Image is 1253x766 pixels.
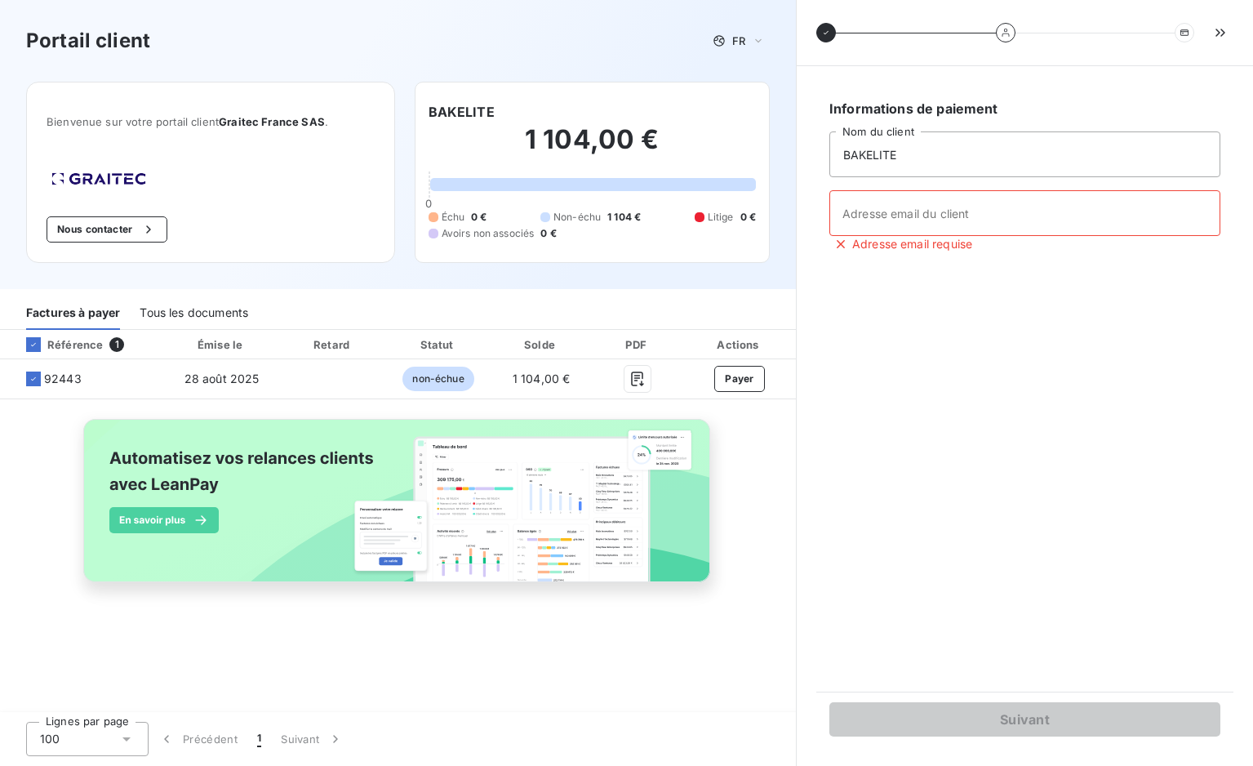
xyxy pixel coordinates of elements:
span: Échu [442,210,465,225]
span: Non-échu [553,210,601,225]
span: 0 [425,197,432,210]
div: PDF [595,336,680,353]
span: 100 [40,731,60,747]
button: Nous contacter [47,216,167,243]
div: Actions [686,336,793,353]
h2: 1 104,00 € [429,123,757,172]
span: 1 [109,337,124,352]
div: Référence [13,337,103,352]
h6: Informations de paiement [829,99,1220,118]
button: Payer [714,366,765,392]
button: Suivant [271,722,353,756]
span: FR [732,34,745,47]
h3: Portail client [26,26,150,56]
input: placeholder [829,131,1220,177]
span: non-échue [402,367,473,391]
button: 1 [247,722,271,756]
button: Précédent [149,722,247,756]
span: Litige [708,210,734,225]
img: banner [69,409,728,610]
div: Émise le [167,336,277,353]
span: 1 104 € [607,210,641,225]
span: Avoirs non associés [442,226,535,241]
span: Bienvenue sur votre portail client . [47,115,375,128]
div: Tous les documents [140,296,248,330]
div: Factures à payer [26,296,120,330]
span: 0 € [740,210,756,225]
span: 0 € [471,210,487,225]
span: 0 € [540,226,556,241]
div: Retard [283,336,384,353]
input: placeholder [829,190,1220,236]
div: Statut [389,336,487,353]
span: Adresse email requise [852,236,972,252]
span: 1 [257,731,261,747]
img: Company logo [47,167,151,190]
span: 28 août 2025 [184,372,260,385]
span: 92443 [44,371,82,387]
span: Graitec France SAS [219,115,325,128]
button: Suivant [829,702,1220,737]
h6: BAKELITE [429,102,495,122]
div: Solde [494,336,589,353]
span: 1 104,00 € [513,372,571,385]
